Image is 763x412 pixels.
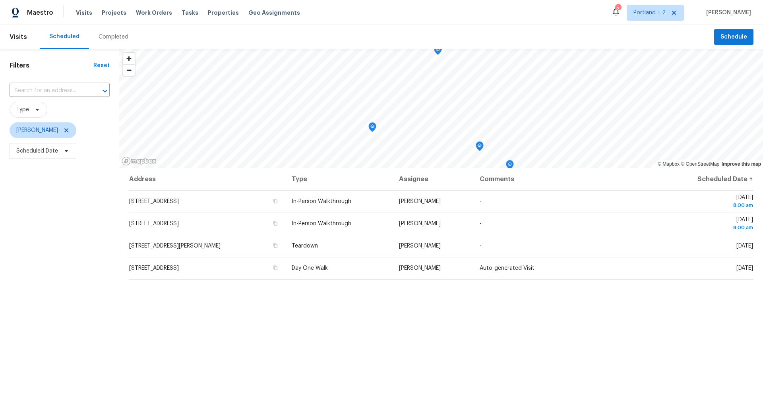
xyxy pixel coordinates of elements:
span: Visits [76,9,92,17]
span: In-Person Walkthrough [292,199,351,204]
button: Copy Address [272,242,279,249]
div: Map marker [368,122,376,135]
a: Mapbox homepage [122,157,157,166]
span: [PERSON_NAME] [399,265,441,271]
button: Zoom out [123,64,135,76]
div: Map marker [434,45,442,58]
span: [STREET_ADDRESS][PERSON_NAME] [129,243,221,249]
span: Schedule [720,32,747,42]
input: Search for an address... [10,85,87,97]
span: [PERSON_NAME] [399,199,441,204]
canvas: Map [119,49,763,168]
span: Work Orders [136,9,172,17]
span: [DATE] [667,195,753,209]
span: Properties [208,9,239,17]
th: Comments [473,168,661,190]
span: - [480,221,482,226]
a: Improve this map [722,161,761,167]
span: Visits [10,28,27,46]
span: Scheduled Date [16,147,58,155]
button: Schedule [714,29,753,45]
button: Copy Address [272,220,279,227]
span: [PERSON_NAME] [399,221,441,226]
span: [PERSON_NAME] [399,243,441,249]
div: Reset [93,62,110,70]
span: - [480,243,482,249]
div: Map marker [506,160,514,172]
button: Copy Address [272,197,279,205]
span: [STREET_ADDRESS] [129,265,179,271]
span: Auto-generated Visit [480,265,534,271]
th: Scheduled Date ↑ [661,168,753,190]
span: Geo Assignments [248,9,300,17]
a: OpenStreetMap [681,161,719,167]
span: Projects [102,9,126,17]
span: Teardown [292,243,318,249]
h1: Filters [10,62,93,70]
span: Zoom out [123,65,135,76]
div: 8:00 am [667,224,753,232]
th: Type [285,168,393,190]
span: Day One Walk [292,265,328,271]
span: In-Person Walkthrough [292,221,351,226]
span: [DATE] [736,243,753,249]
button: Open [99,85,110,97]
th: Address [129,168,285,190]
span: [DATE] [667,217,753,232]
div: Scheduled [49,33,79,41]
th: Assignee [393,168,473,190]
button: Copy Address [272,264,279,271]
span: [DATE] [736,265,753,271]
span: Maestro [27,9,53,17]
span: [PERSON_NAME] [703,9,751,17]
div: 2 [615,5,621,13]
a: Mapbox [658,161,680,167]
div: 8:00 am [667,201,753,209]
span: [PERSON_NAME] [16,126,58,134]
span: Type [16,106,29,114]
span: Portland + 2 [633,9,666,17]
div: Map marker [476,141,484,154]
button: Zoom in [123,53,135,64]
span: - [480,199,482,204]
span: [STREET_ADDRESS] [129,221,179,226]
div: Completed [99,33,128,41]
span: Tasks [182,10,198,15]
span: [STREET_ADDRESS] [129,199,179,204]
